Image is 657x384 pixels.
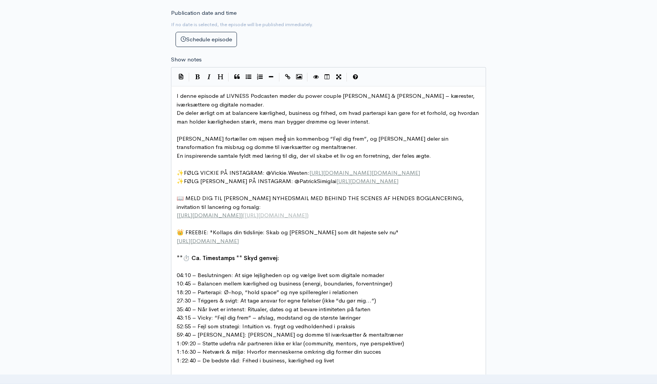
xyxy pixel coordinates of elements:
[310,71,321,83] button: Toggle Preview
[215,71,226,83] button: Heading
[254,71,265,83] button: Numbered List
[177,109,480,125] span: De deler ærligt om at balancere kærlighed, business og frihed, om hvad parterapi kan gøre for et ...
[231,71,243,83] button: Quote
[293,71,305,83] button: Insert Image
[309,169,420,176] span: [URL][DOMAIN_NAME][DOMAIN_NAME]
[177,271,384,279] span: 04:10 – Beslutningen: At sige lejligheden op og vælge livet som digitale nomader
[177,288,358,296] span: 18:20 – Parterapi: Ø-hop, “hold space” og nye spilleregler i relationen
[177,323,355,330] span: 52:55 – Fejl som strategi: Intuition vs. frygt og vedholdenhed i praksis
[336,177,398,185] span: [URL][DOMAIN_NAME]
[192,71,203,83] button: Bold
[177,340,404,347] span: 1 20 – Støtte udefra når partneren ikke er klar (community, mentors, nye perspektiver)
[177,331,403,338] span: 59:40 – [PERSON_NAME]: [PERSON_NAME] og domme til iværksætter & mentaltræner
[177,152,431,159] span: En inspirerende samtale fyldt med læring til dig, der vil skabe et liv og en forretning, der føle...
[243,212,245,219] span: (
[350,71,361,83] button: Markdown Guide
[177,280,392,287] span: 10:45 – Balancen mellem kærlighed og business (energi, boundaries, forventninger)
[243,71,254,83] button: Generic List
[177,169,420,176] span: ✨FØLG VICKIE PÅ INSTAGRAM: @Vickie.Westen:
[241,212,243,219] span: ]
[177,177,398,185] span: ✨FØLG [PERSON_NAME] PÅ INSTAGRAM: @PatrickSimiglai
[203,71,215,83] button: Italic
[175,71,187,82] button: Insert Show Notes Template
[177,306,370,313] span: 35:40 – Når livet er intenst: Ritualer, dates og at bevare intimiteten på farten
[307,73,308,82] i: |
[179,212,241,219] span: [URL][DOMAIN_NAME]
[177,348,381,355] span: 1 30 – Netværk & miljø: Hvorfor menneskerne omkring dig former din succes
[282,71,293,83] button: Create Link
[307,212,309,219] span: )
[245,212,307,219] span: [URL][DOMAIN_NAME]
[177,357,334,364] span: 1 40 – De bedste råd: Frihed i business, kærlighed og livet
[177,314,361,321] span: 43:15 – Vicky: “Fejl dig frem” – afslag, modstand og de største læringer
[347,73,347,82] i: |
[279,73,280,82] i: |
[183,254,279,262] span: ⏱️ Ca. Timestamps ** Skyd genvej:
[177,194,465,210] span: 📖 MELD DIG TIL [PERSON_NAME] NYHEDSMAIL MED BEHIND THE SCENES AF HENDES BOGLANCERING, invitation ...
[177,135,450,151] span: [PERSON_NAME] fortæller om rejsen med sin kommenbog “Fejl dig frem”, og [PERSON_NAME] deler sin t...
[176,32,237,47] button: Schedule episode
[180,357,190,364] span: :22:
[177,297,376,304] span: 27:30 – Triggers & svigt: At tage ansvar for egne følelser (ikke “du gør mig…”)
[321,71,333,83] button: Toggle Side by Side
[180,348,190,355] span: :16:
[228,73,229,82] i: |
[177,212,179,219] span: [
[177,92,476,108] span: I denne episode af LIVNESS Podcasten møder du power couple [PERSON_NAME] & [PERSON_NAME] – kærest...
[265,71,277,83] button: Insert Horizontal Line
[333,71,344,83] button: Toggle Fullscreen
[177,229,398,236] span: 👑 FREEBIE: "Kollaps din tidslinje: Skab og [PERSON_NAME] som dit højeste selv nu"
[177,237,239,245] span: [URL][DOMAIN_NAME]
[171,55,202,64] label: Show notes
[171,9,237,17] label: Publication date and time
[171,21,313,28] small: If no date is selected, the episode will be published immediately.
[180,340,190,347] span: :09:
